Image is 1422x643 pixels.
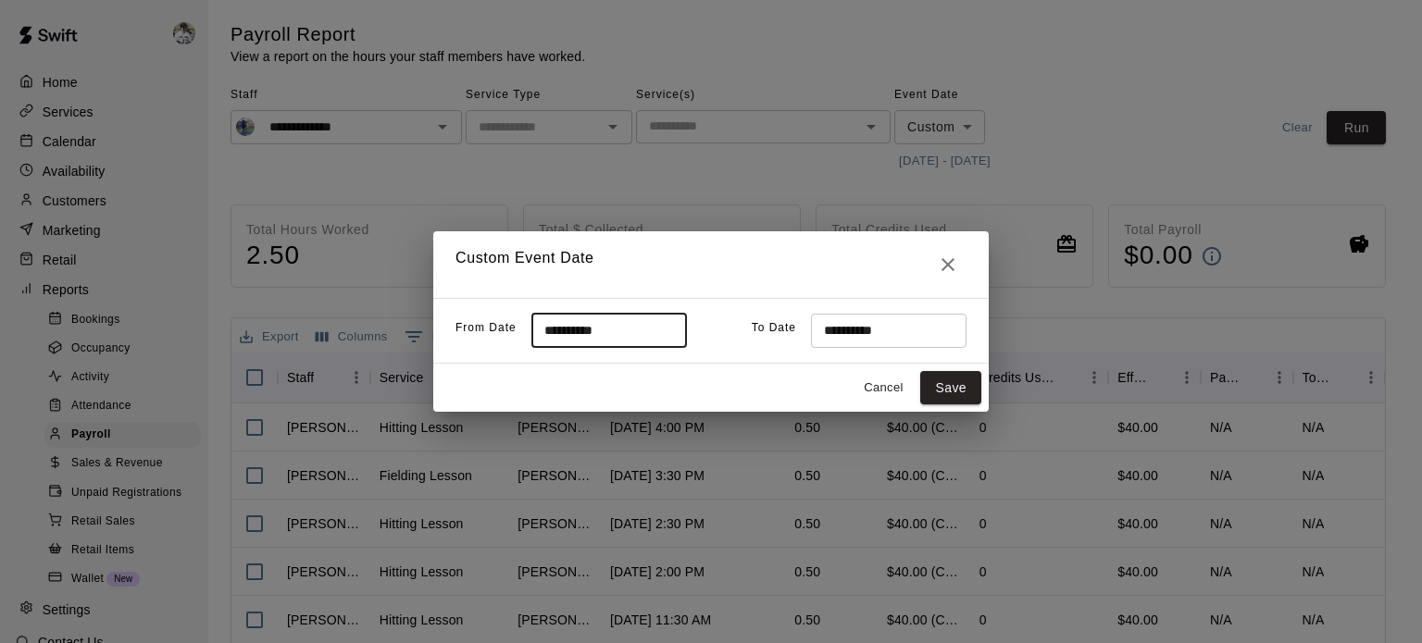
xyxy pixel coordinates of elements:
button: Save [920,371,981,405]
h2: Custom Event Date [433,231,989,298]
button: Close [929,246,967,283]
button: Cancel [854,374,913,402]
input: Choose date, selected date is Aug 15, 2025 [811,314,954,348]
span: To Date [752,321,796,334]
span: From Date [455,321,517,334]
input: Choose date, selected date is Aug 3, 2025 [531,314,674,348]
